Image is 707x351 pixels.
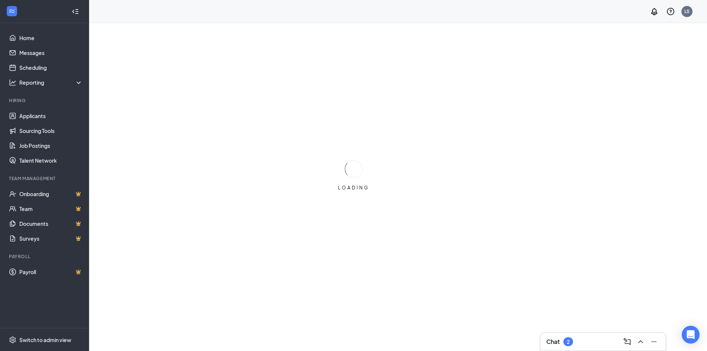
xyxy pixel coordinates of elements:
[19,138,83,153] a: Job Postings
[567,339,570,345] div: 2
[19,216,83,231] a: DocumentsCrown
[19,45,83,60] a: Messages
[682,326,700,344] div: Open Intercom Messenger
[8,7,16,15] svg: WorkstreamLogo
[9,175,81,182] div: Team Management
[635,336,647,348] button: ChevronUp
[19,264,83,279] a: PayrollCrown
[19,336,71,344] div: Switch to admin view
[72,8,79,15] svg: Collapse
[19,60,83,75] a: Scheduling
[650,7,659,16] svg: Notifications
[636,337,645,346] svg: ChevronUp
[19,201,83,216] a: TeamCrown
[666,7,675,16] svg: QuestionInfo
[19,108,83,123] a: Applicants
[648,336,660,348] button: Minimize
[623,337,632,346] svg: ComposeMessage
[546,338,560,346] h3: Chat
[19,123,83,138] a: Sourcing Tools
[19,231,83,246] a: SurveysCrown
[335,185,372,191] div: LOADING
[9,79,16,86] svg: Analysis
[19,153,83,168] a: Talent Network
[621,336,633,348] button: ComposeMessage
[19,186,83,201] a: OnboardingCrown
[19,30,83,45] a: Home
[649,337,658,346] svg: Minimize
[9,97,81,104] div: Hiring
[684,8,690,14] div: LS
[9,336,16,344] svg: Settings
[9,253,81,260] div: Payroll
[19,79,83,86] div: Reporting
